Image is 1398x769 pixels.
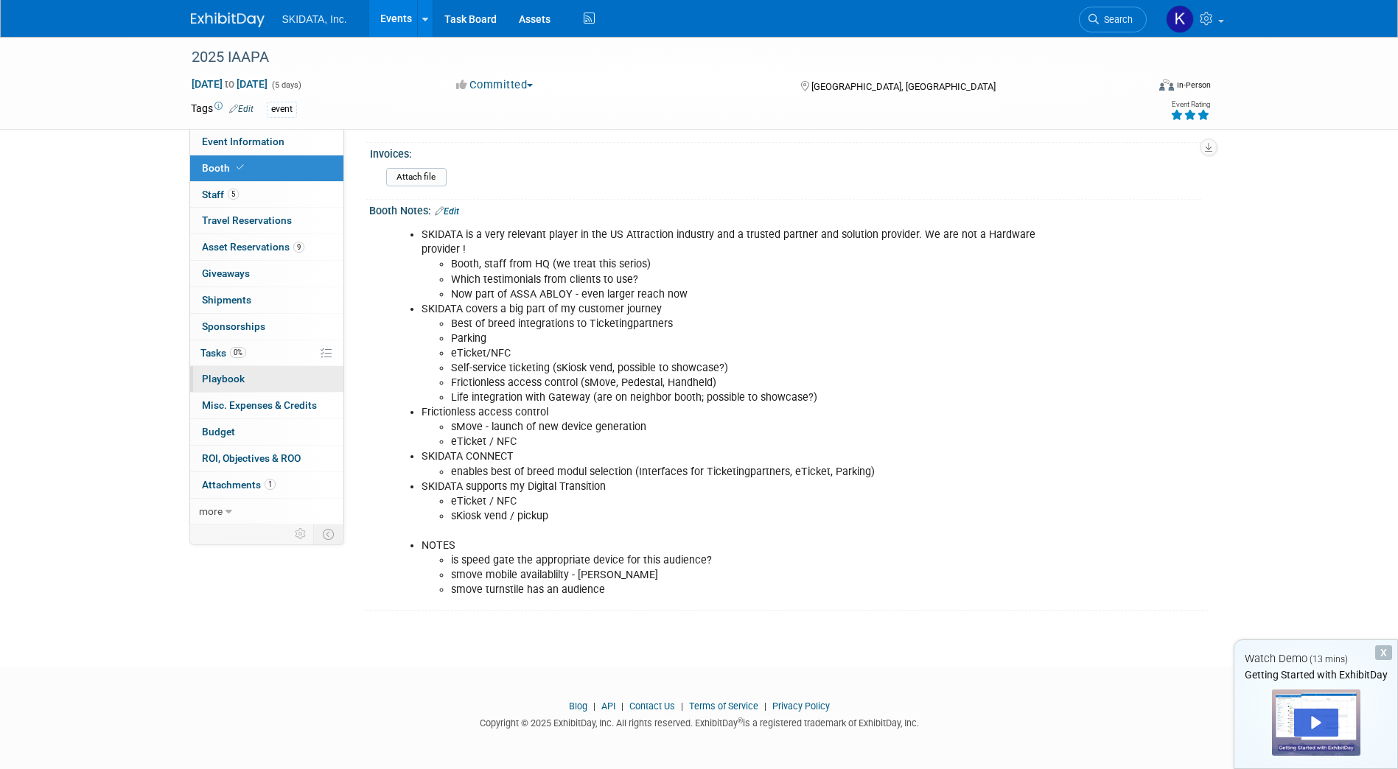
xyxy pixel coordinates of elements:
[191,77,268,91] span: [DATE] [DATE]
[761,700,770,712] span: |
[202,214,292,226] span: Travel Reservations
[190,287,343,313] a: Shipments
[223,78,237,90] span: to
[618,700,627,712] span: |
[422,538,1037,597] li: NOTES
[451,435,1037,449] li: eTicket / NFC
[1079,7,1147,32] a: Search
[202,136,284,147] span: Event Information
[202,373,245,384] span: Playbook
[200,347,246,359] span: Tasks
[1375,645,1392,660] div: Dismiss
[190,314,343,340] a: Sponsorships
[288,524,314,544] td: Personalize Event Tab Strip
[689,700,758,712] a: Terms of Service
[451,568,1037,583] li: smove mobile availablilty - [PERSON_NAME]
[1166,5,1194,33] img: Katharina Peyker
[190,472,343,498] a: Attachments1
[190,419,343,445] a: Budget
[1060,77,1212,99] div: Event Format
[190,393,343,418] a: Misc. Expenses & Credits
[369,200,1208,219] div: Booth Notes:
[265,479,276,490] span: 1
[451,273,1037,287] li: Which testimonials from clients to use?
[451,77,539,93] button: Committed
[190,155,343,181] a: Booth
[202,479,276,491] span: Attachments
[422,449,1037,479] li: SKIDATA CONNECT
[738,717,743,725] sup: ®
[370,143,1201,161] div: Invoices:
[451,317,1037,331] li: Best of breed integrations to Ticketingpartners
[451,465,1037,480] li: enables best of breed modul selection (Interfaces for Ticketingpartners, eTicket, Parking)
[451,346,1037,361] li: eTicket/NFC
[451,390,1037,405] li: Life integration with Gateway (are on neighbor booth; possible to showcase?)
[190,499,343,524] a: more
[202,189,239,200] span: Staff
[202,294,251,306] span: Shipments
[569,700,587,712] a: Blog
[451,420,1037,435] li: sMove - launch of new device generation
[190,234,343,260] a: Asset Reservations9
[451,553,1037,568] li: is speed gate the appropriate device for this audience?
[601,700,615,712] a: API
[186,44,1125,71] div: 2025 IAAPA
[451,257,1037,272] li: Booth, staff from HQ (we treat this serios)
[451,361,1037,376] li: Self-service ticketing (sKiosk vend, possible to showcase?)
[202,267,250,279] span: Giveaways
[228,189,239,200] span: 5
[229,104,254,114] a: Edit
[422,228,1037,301] li: SKIDATA is a very relevant player in the US Attraction industry and a trusted partner and solutio...
[190,208,343,233] a: Travel Reservations
[190,182,343,208] a: Staff5
[629,700,675,712] a: Contact Us
[293,242,304,253] span: 9
[190,366,343,392] a: Playbook
[422,480,1037,524] li: SKIDATA supports my Digital Transition
[1170,101,1210,108] div: Event Rating
[1294,709,1338,737] div: Play
[1234,651,1397,667] div: Watch Demo
[451,331,1037,346] li: Parking
[451,376,1037,390] li: Frictionless access control (sMove, Pedestal, Handheld)
[270,80,301,90] span: (5 days)
[313,524,343,544] td: Toggle Event Tabs
[451,509,1037,524] li: sKiosk vend / pickup
[202,162,247,174] span: Booth
[1234,667,1397,682] div: Getting Started with ExhibitDay
[190,261,343,287] a: Giveaways
[1310,654,1348,664] span: (13 mins)
[811,81,996,92] span: [GEOGRAPHIC_DATA], [GEOGRAPHIC_DATA]
[191,101,254,118] td: Tags
[590,700,599,712] span: |
[230,347,246,358] span: 0%
[451,583,1037,597] li: smove turnstile has an audience
[190,446,343,471] a: ROI, Objectives & ROO
[267,102,297,117] div: event
[435,206,459,217] a: Edit
[190,129,343,155] a: Event Information
[422,302,1037,406] li: SKIDATA covers a big part of my customer journey
[282,13,347,25] span: SKIDATA, Inc.
[677,700,687,712] span: |
[202,320,265,332] span: Sponsorships
[1176,80,1211,91] div: In-Person
[451,494,1037,509] li: eTicket / NFC
[190,340,343,366] a: Tasks0%
[202,452,301,464] span: ROI, Objectives & ROO
[422,405,1037,449] li: Frictionless access control
[772,700,830,712] a: Privacy Policy
[191,13,265,27] img: ExhibitDay
[1159,79,1174,91] img: Format-Inperson.png
[202,241,304,253] span: Asset Reservations
[237,164,244,172] i: Booth reservation complete
[451,287,1037,302] li: Now part of ASSA ABLOY - even larger reach now
[199,505,223,517] span: more
[202,426,235,438] span: Budget
[202,399,317,411] span: Misc. Expenses & Credits
[1099,14,1133,25] span: Search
